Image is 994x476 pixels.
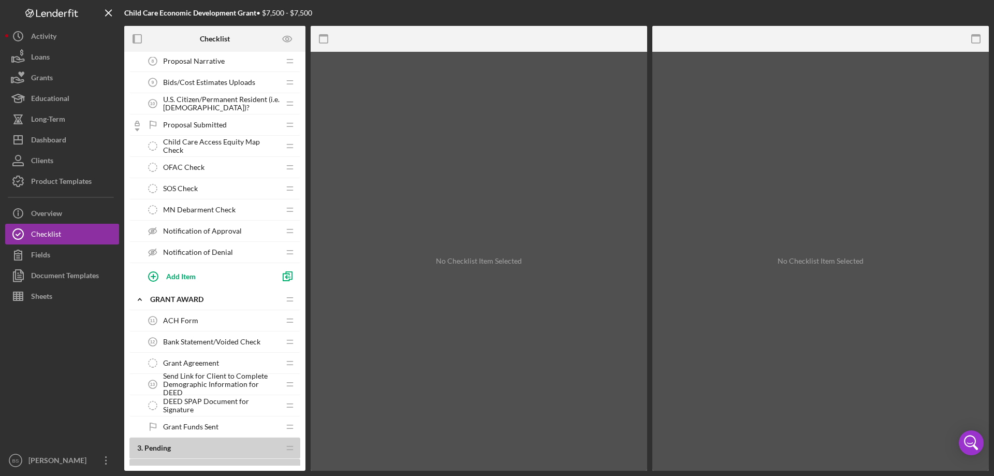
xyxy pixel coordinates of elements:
div: Loans [31,47,50,70]
div: Dashboard [31,129,66,153]
span: Bids/Cost Estimates Uploads [163,78,255,86]
div: Activity [31,26,56,49]
tspan: 12 [150,339,155,344]
div: Overview [31,203,62,226]
div: Fields [31,244,50,268]
button: Sheets [5,286,119,307]
div: Grant Award [150,295,280,304]
div: Product Templates [31,171,92,194]
div: Grants [31,67,53,91]
div: Checklist [31,224,61,247]
span: Notification of Denial [163,248,233,256]
span: Proposal Submitted [163,121,227,129]
text: BS [12,458,19,464]
span: U.S. Citizen/Permanent Resident (i.e. [DEMOGRAPHIC_DATA])? [163,95,280,112]
button: Add Item [140,266,274,286]
tspan: 10 [150,101,155,106]
button: Fields [5,244,119,265]
div: Educational [31,88,69,111]
span: Child Care Access Equity Map Check [163,138,280,154]
button: Grants [5,67,119,88]
tspan: 8 [152,59,154,64]
button: Activity [5,26,119,47]
span: Proposal Narrative [163,57,225,65]
span: 4 . [137,465,143,473]
span: Send Link for Client to Complete Demographic Information for DEED [163,372,280,397]
span: Notification of Approval [163,227,242,235]
span: ACH Form [163,316,198,325]
span: SOS Check [163,184,198,193]
span: Bank Statement/Voided Check [163,338,260,346]
button: BS[PERSON_NAME] [5,450,119,471]
button: Dashboard [5,129,119,150]
div: Sheets [31,286,52,309]
button: Preview as [276,27,299,51]
button: Long-Term [5,109,119,129]
span: MN Debarment Check [163,206,236,214]
div: Document Templates [31,265,99,289]
button: Overview [5,203,119,224]
span: OFAC Check [163,163,204,171]
div: [PERSON_NAME] [26,450,93,473]
button: Product Templates [5,171,119,192]
div: • $7,500 - $7,500 [124,9,312,17]
div: No Checklist Item Selected [436,257,522,265]
b: Checklist [200,35,230,43]
button: Educational [5,88,119,109]
div: Clients [31,150,53,174]
span: DEED SPAP Document for Signature [163,397,280,414]
span: Late [144,465,158,473]
div: Add Item [166,266,196,286]
tspan: 9 [152,80,154,85]
div: No Checklist Item Selected [778,257,864,265]
span: 3 . [137,443,143,452]
b: Child Care Economic Development Grant [124,8,256,17]
div: Long-Term [31,109,65,132]
button: Loans [5,47,119,67]
span: Grant Agreement [163,359,219,367]
span: Pending [144,443,171,452]
tspan: 11 [150,318,155,323]
span: Grant Funds Sent [163,423,218,431]
button: Checklist [5,224,119,244]
div: Open Intercom Messenger [959,430,984,455]
button: Clients [5,150,119,171]
tspan: 13 [150,382,155,387]
button: Document Templates [5,265,119,286]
